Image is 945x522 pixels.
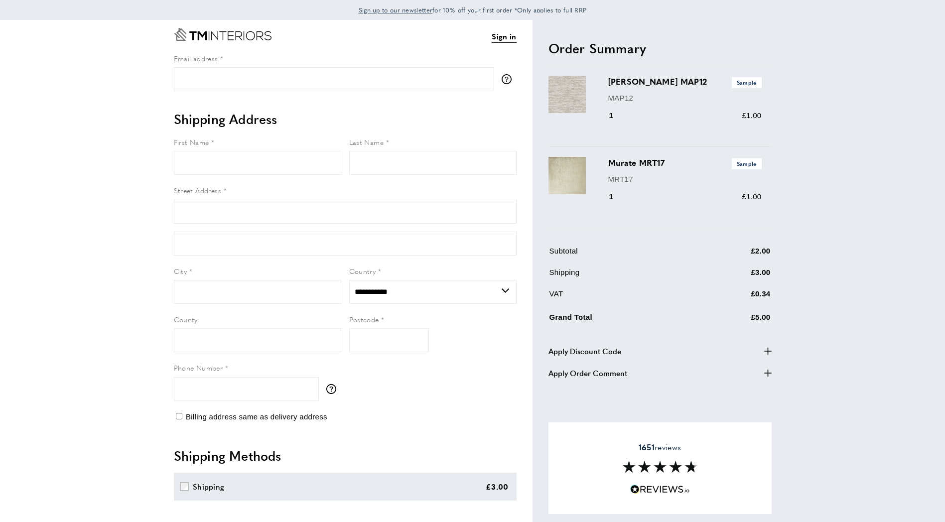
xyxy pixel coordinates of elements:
[359,5,433,15] a: Sign up to our newsletter
[623,461,697,473] img: Reviews section
[174,137,209,147] span: First Name
[359,5,587,14] span: for 10% off your first order *Only applies to full RRP
[608,173,762,185] p: MRT17
[608,157,762,169] h3: Murate MRT17
[174,363,223,373] span: Phone Number
[608,191,628,203] div: 1
[174,110,517,128] h2: Shipping Address
[349,266,376,276] span: Country
[174,266,187,276] span: City
[548,345,621,357] span: Apply Discount Code
[174,314,198,324] span: County
[193,481,224,493] div: Shipping
[486,481,509,493] div: £3.00
[608,92,762,104] p: MAP12
[549,288,701,307] td: VAT
[639,442,681,452] span: reviews
[349,314,379,324] span: Postcode
[548,367,627,379] span: Apply Order Comment
[742,192,761,201] span: £1.00
[174,28,271,41] a: Go to Home page
[548,157,586,194] img: Murate MRT17
[174,53,218,63] span: Email address
[742,111,761,120] span: £1.00
[608,76,762,88] h3: [PERSON_NAME] MAP12
[174,447,517,465] h2: Shipping Methods
[608,110,628,122] div: 1
[549,266,701,286] td: Shipping
[359,5,433,14] span: Sign up to our newsletter
[702,309,771,331] td: £5.00
[186,412,327,421] span: Billing address same as delivery address
[630,485,690,494] img: Reviews.io 5 stars
[174,185,222,195] span: Street Address
[702,266,771,286] td: £3.00
[349,137,384,147] span: Last Name
[176,413,182,419] input: Billing address same as delivery address
[492,30,516,43] a: Sign in
[548,39,772,57] h2: Order Summary
[326,384,341,394] button: More information
[639,441,655,453] strong: 1651
[549,309,701,331] td: Grand Total
[732,77,762,88] span: Sample
[502,74,517,84] button: More information
[702,245,771,264] td: £2.00
[702,288,771,307] td: £0.34
[732,158,762,169] span: Sample
[548,76,586,113] img: Daphne MAP12
[549,245,701,264] td: Subtotal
